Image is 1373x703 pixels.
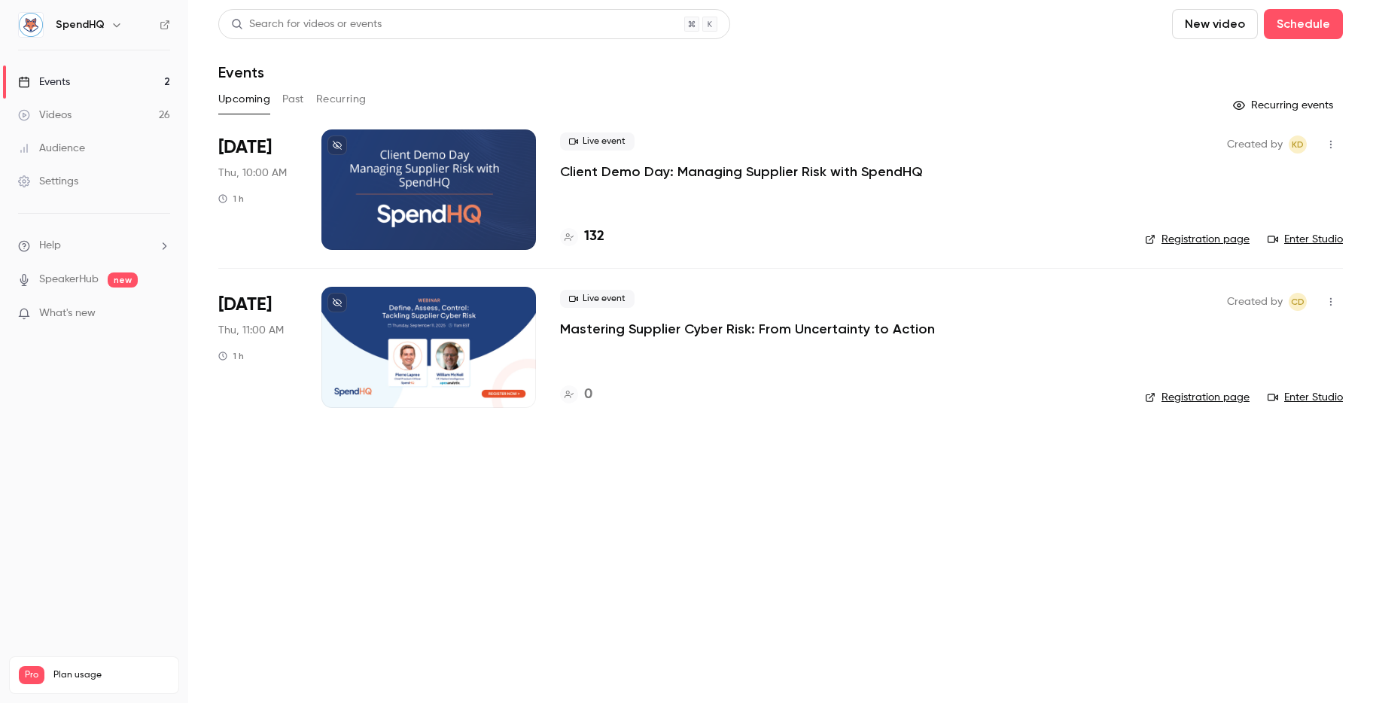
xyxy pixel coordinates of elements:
div: Videos [18,108,72,123]
div: Search for videos or events [231,17,382,32]
a: Enter Studio [1268,232,1343,247]
span: Created by [1227,135,1283,154]
h4: 0 [584,385,592,405]
div: 1 h [218,350,244,362]
div: 1 h [218,193,244,205]
span: Colin Daymude [1289,293,1307,311]
span: [DATE] [218,293,272,317]
div: Settings [18,174,78,189]
a: Registration page [1145,390,1250,405]
h1: Events [218,63,264,81]
span: KD [1292,135,1304,154]
h6: SpendHQ [56,17,105,32]
span: Help [39,238,61,254]
div: Audience [18,141,85,156]
a: SpeakerHub [39,272,99,288]
span: [DATE] [218,135,272,160]
div: Events [18,75,70,90]
button: Recurring [316,87,367,111]
a: Enter Studio [1268,390,1343,405]
span: Thu, 11:00 AM [218,323,284,338]
span: CD [1291,293,1305,311]
span: Live event [560,132,635,151]
li: help-dropdown-opener [18,238,170,254]
div: Aug 28 Thu, 10:00 AM (America/New York) [218,129,297,250]
img: SpendHQ [19,13,43,37]
h4: 132 [584,227,604,247]
a: 132 [560,227,604,247]
span: What's new [39,306,96,321]
span: Created by [1227,293,1283,311]
span: new [108,272,138,288]
button: Schedule [1264,9,1343,39]
a: Client Demo Day: Managing Supplier Risk with SpendHQ [560,163,923,181]
button: New video [1172,9,1258,39]
a: Registration page [1145,232,1250,247]
button: Past [282,87,304,111]
span: Thu, 10:00 AM [218,166,287,181]
a: 0 [560,385,592,405]
span: Plan usage [53,669,169,681]
button: Upcoming [218,87,270,111]
span: Kelly Divine [1289,135,1307,154]
span: Pro [19,666,44,684]
div: Sep 11 Thu, 11:00 AM (America/New York) [218,287,297,407]
span: Live event [560,290,635,308]
a: Mastering Supplier Cyber Risk: From Uncertainty to Action [560,320,935,338]
button: Recurring events [1226,93,1343,117]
